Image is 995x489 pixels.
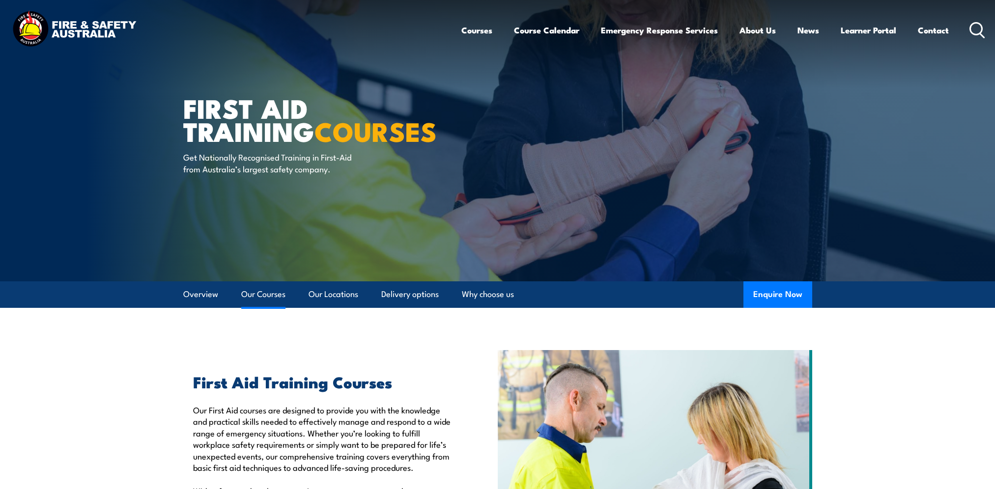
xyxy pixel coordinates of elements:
[841,17,896,43] a: Learner Portal
[918,17,949,43] a: Contact
[381,281,439,307] a: Delivery options
[601,17,718,43] a: Emergency Response Services
[183,96,426,142] h1: First Aid Training
[739,17,776,43] a: About Us
[193,404,453,473] p: Our First Aid courses are designed to provide you with the knowledge and practical skills needed ...
[797,17,819,43] a: News
[514,17,579,43] a: Course Calendar
[309,281,358,307] a: Our Locations
[314,110,437,151] strong: COURSES
[241,281,285,307] a: Our Courses
[462,281,514,307] a: Why choose us
[743,281,812,308] button: Enquire Now
[193,375,453,388] h2: First Aid Training Courses
[183,281,218,307] a: Overview
[461,17,492,43] a: Courses
[183,151,363,174] p: Get Nationally Recognised Training in First-Aid from Australia’s largest safety company.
